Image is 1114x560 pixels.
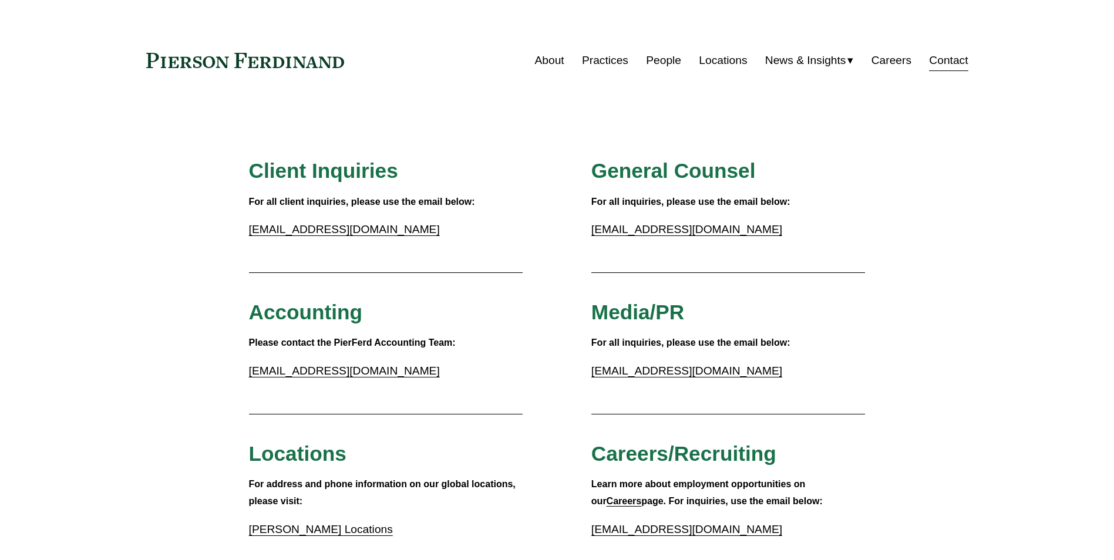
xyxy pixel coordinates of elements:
[607,496,642,506] a: Careers
[871,49,911,72] a: Careers
[591,523,782,535] a: [EMAIL_ADDRESS][DOMAIN_NAME]
[591,338,790,348] strong: For all inquiries, please use the email below:
[249,223,440,235] a: [EMAIL_ADDRESS][DOMAIN_NAME]
[699,49,747,72] a: Locations
[249,301,363,323] span: Accounting
[591,365,782,377] a: [EMAIL_ADDRESS][DOMAIN_NAME]
[249,442,346,465] span: Locations
[929,49,968,72] a: Contact
[591,223,782,235] a: [EMAIL_ADDRESS][DOMAIN_NAME]
[249,523,393,535] a: [PERSON_NAME] Locations
[765,49,854,72] a: folder dropdown
[591,197,790,207] strong: For all inquiries, please use the email below:
[249,159,398,182] span: Client Inquiries
[535,49,564,72] a: About
[591,442,776,465] span: Careers/Recruiting
[591,479,808,506] strong: Learn more about employment opportunities on our
[591,159,756,182] span: General Counsel
[646,49,681,72] a: People
[765,50,846,71] span: News & Insights
[249,479,519,506] strong: For address and phone information on our global locations, please visit:
[641,496,823,506] strong: page. For inquiries, use the email below:
[591,301,684,323] span: Media/PR
[249,338,456,348] strong: Please contact the PierFerd Accounting Team:
[582,49,628,72] a: Practices
[249,365,440,377] a: [EMAIL_ADDRESS][DOMAIN_NAME]
[249,197,475,207] strong: For all client inquiries, please use the email below:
